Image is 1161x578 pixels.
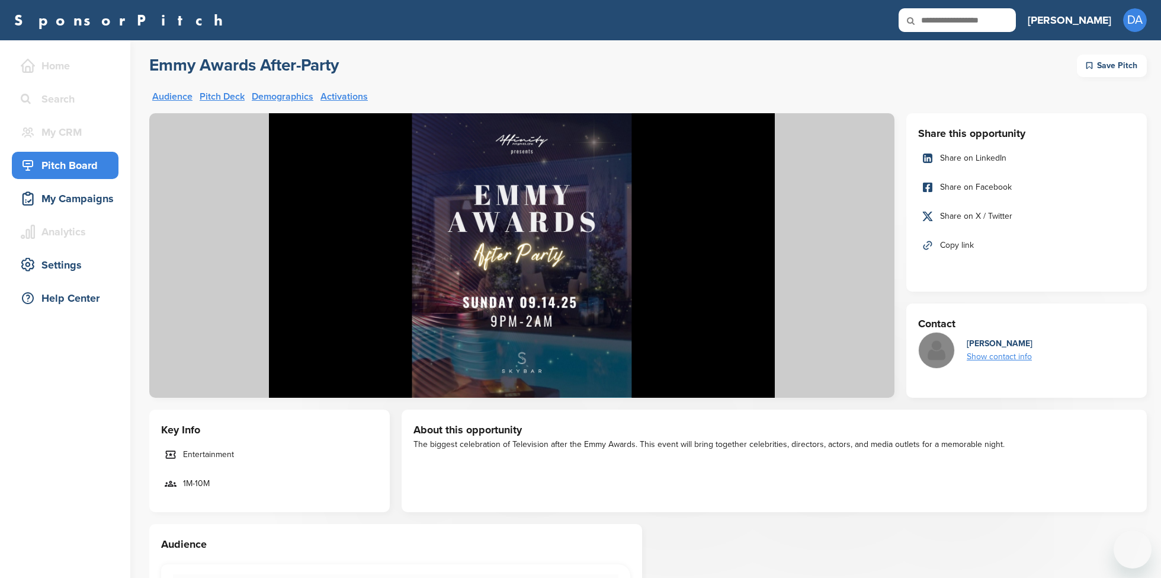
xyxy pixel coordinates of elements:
[918,315,1135,332] h3: Contact
[919,333,954,368] img: Missing
[1077,55,1147,77] div: Save Pitch
[940,152,1006,165] span: Share on LinkedIn
[967,337,1032,350] div: [PERSON_NAME]
[12,185,118,212] a: My Campaigns
[149,55,339,77] a: Emmy Awards After-Party
[183,448,234,461] span: Entertainment
[12,119,118,146] a: My CRM
[12,285,118,312] a: Help Center
[12,85,118,113] a: Search
[413,438,1135,451] div: The biggest celebration of Television after the Emmy Awards. This event will bring together celeb...
[12,152,118,179] a: Pitch Board
[1028,7,1111,33] a: [PERSON_NAME]
[183,477,210,490] span: 1M-10M
[14,12,230,28] a: SponsorPitch
[149,55,339,76] h2: Emmy Awards After-Party
[918,204,1135,229] a: Share on X / Twitter
[18,122,118,143] div: My CRM
[149,113,894,398] img: Sponsorpitch &
[18,188,118,209] div: My Campaigns
[161,421,378,438] h3: Key Info
[918,175,1135,200] a: Share on Facebook
[918,146,1135,171] a: Share on LinkedIn
[940,181,1012,194] span: Share on Facebook
[320,92,368,101] a: Activations
[152,92,193,101] a: Audience
[1114,531,1152,569] iframe: Button to launch messaging window
[413,421,1135,438] h3: About this opportunity
[1123,8,1147,32] span: DA
[12,218,118,245] a: Analytics
[161,536,630,553] h3: Audience
[18,155,118,176] div: Pitch Board
[18,88,118,110] div: Search
[918,233,1135,258] a: Copy link
[918,125,1135,142] h3: Share this opportunity
[967,350,1032,363] div: Show contact info
[200,92,245,101] a: Pitch Deck
[940,239,974,252] span: Copy link
[18,288,118,309] div: Help Center
[1028,12,1111,28] h3: [PERSON_NAME]
[18,221,118,242] div: Analytics
[940,210,1012,223] span: Share on X / Twitter
[12,251,118,279] a: Settings
[18,55,118,76] div: Home
[18,254,118,276] div: Settings
[12,52,118,79] a: Home
[252,92,313,101] a: Demographics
